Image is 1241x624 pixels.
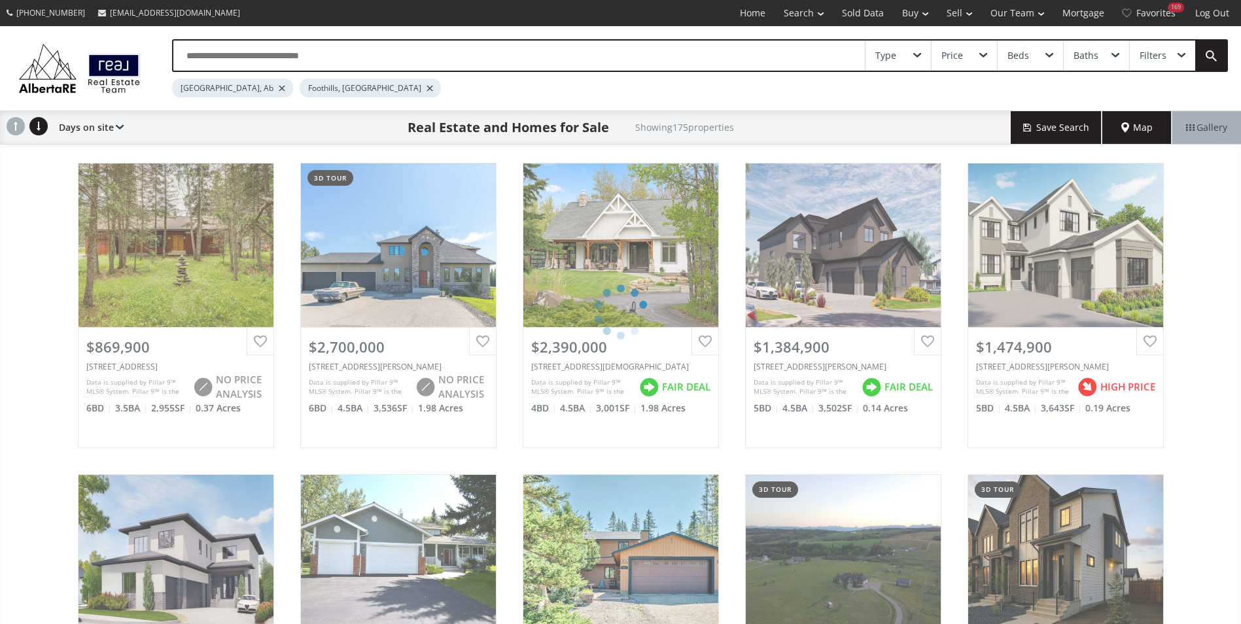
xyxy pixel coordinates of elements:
[1186,121,1227,134] span: Gallery
[1172,111,1241,144] div: Gallery
[875,51,896,60] div: Type
[1140,51,1166,60] div: Filters
[1102,111,1172,144] div: Map
[635,122,734,132] h2: Showing 175 properties
[13,41,146,96] img: Logo
[408,118,609,137] h1: Real Estate and Homes for Sale
[110,7,240,18] span: [EMAIL_ADDRESS][DOMAIN_NAME]
[16,7,85,18] span: [PHONE_NUMBER]
[1011,111,1102,144] button: Save Search
[1168,3,1184,12] div: 169
[941,51,963,60] div: Price
[1074,51,1098,60] div: Baths
[1121,121,1153,134] span: Map
[172,78,293,97] div: [GEOGRAPHIC_DATA], Ab
[1007,51,1029,60] div: Beds
[92,1,247,25] a: [EMAIL_ADDRESS][DOMAIN_NAME]
[300,78,441,97] div: Foothills, [GEOGRAPHIC_DATA]
[52,111,124,144] div: Days on site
